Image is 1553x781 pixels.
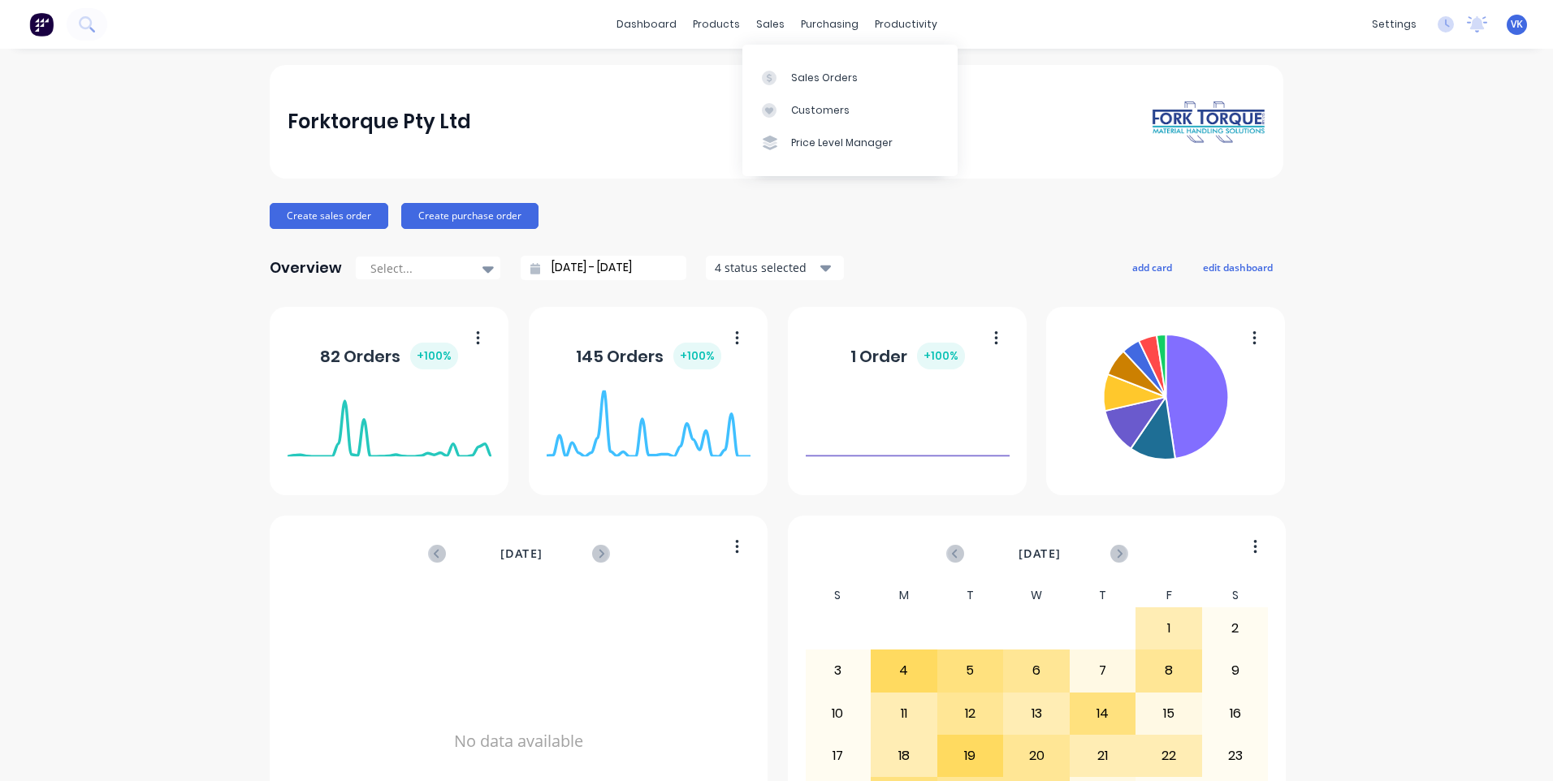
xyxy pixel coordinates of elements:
[1364,12,1425,37] div: settings
[938,650,1003,691] div: 5
[500,545,543,563] span: [DATE]
[791,71,858,85] div: Sales Orders
[1203,650,1268,691] div: 9
[410,343,458,369] div: + 100 %
[270,203,388,229] button: Create sales order
[1019,545,1061,563] span: [DATE]
[706,256,844,280] button: 4 status selected
[1152,100,1265,145] img: Forktorque Pty Ltd
[937,584,1004,607] div: T
[742,94,958,127] a: Customers
[806,736,871,776] div: 17
[1136,650,1201,691] div: 8
[1003,584,1070,607] div: W
[1136,736,1201,776] div: 22
[1203,693,1268,734] div: 16
[1511,17,1523,32] span: VK
[1071,693,1136,734] div: 14
[872,693,937,734] div: 11
[806,693,871,734] div: 10
[1136,608,1201,649] div: 1
[1004,736,1069,776] div: 20
[872,736,937,776] div: 18
[1192,257,1283,278] button: edit dashboard
[401,203,539,229] button: Create purchase order
[715,259,817,276] div: 4 status selected
[1071,736,1136,776] div: 21
[1203,736,1268,776] div: 23
[1004,693,1069,734] div: 13
[938,736,1003,776] div: 19
[320,343,458,369] div: 82 Orders
[938,693,1003,734] div: 12
[1136,584,1202,607] div: F
[685,12,748,37] div: products
[791,136,893,150] div: Price Level Manager
[576,343,721,369] div: 145 Orders
[805,584,872,607] div: S
[1071,650,1136,691] div: 7
[608,12,685,37] a: dashboard
[1136,693,1201,734] div: 15
[1004,650,1069,691] div: 6
[872,650,937,691] div: 4
[1070,584,1136,607] div: T
[742,61,958,93] a: Sales Orders
[742,127,958,159] a: Price Level Manager
[791,103,850,118] div: Customers
[867,12,945,37] div: productivity
[917,343,965,369] div: + 100 %
[1202,584,1269,607] div: S
[288,106,471,138] div: Forktorque Pty Ltd
[1203,608,1268,649] div: 2
[850,343,965,369] div: 1 Order
[270,252,342,284] div: Overview
[29,12,54,37] img: Factory
[1122,257,1183,278] button: add card
[871,584,937,607] div: M
[673,343,721,369] div: + 100 %
[748,12,793,37] div: sales
[793,12,867,37] div: purchasing
[806,650,871,691] div: 3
